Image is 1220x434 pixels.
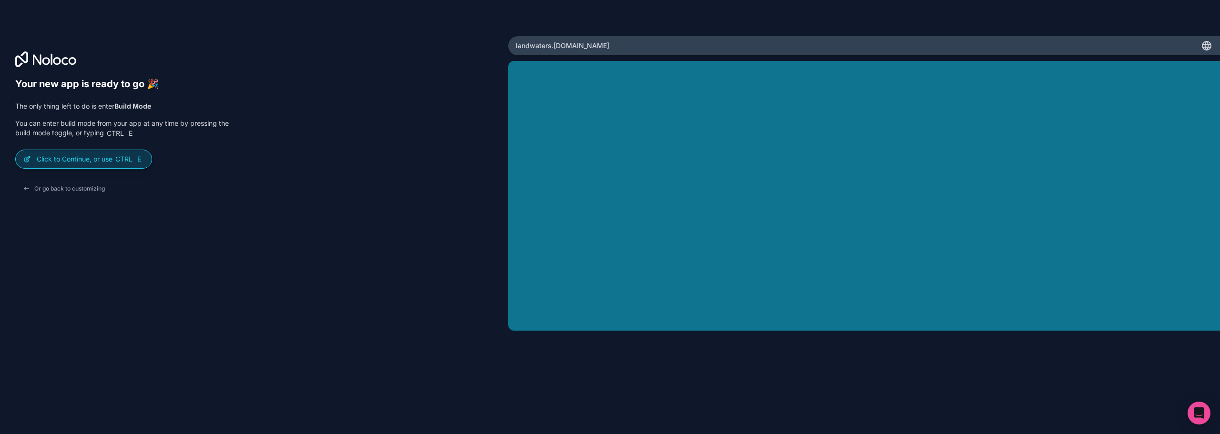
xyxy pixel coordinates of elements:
button: Or go back to customizing [15,180,113,197]
p: You can enter build mode from your app at any time by pressing the build mode toggle, or typing [15,119,229,138]
strong: Build Mode [114,102,151,110]
h6: Your new app is ready to go 🎉 [15,78,229,90]
p: The only thing left to do is enter [15,101,229,111]
span: landwaters .[DOMAIN_NAME] [516,41,609,50]
iframe: App Preview [508,61,1220,331]
span: E [135,155,143,163]
span: Ctrl [114,155,133,163]
span: E [127,130,134,137]
div: Open Intercom Messenger [1188,402,1210,424]
span: Ctrl [106,129,125,138]
p: Click to Continue, or use [37,154,144,164]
